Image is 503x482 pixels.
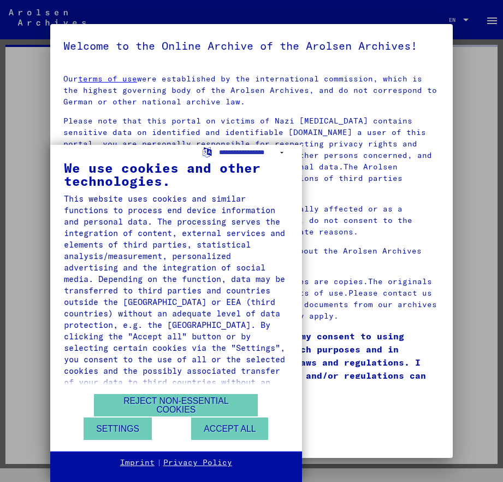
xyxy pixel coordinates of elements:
[191,418,268,440] button: Accept all
[84,418,152,440] button: Settings
[64,193,288,399] div: This website uses cookies and similar functions to process end device information and personal da...
[94,394,258,416] button: Reject non-essential cookies
[120,457,155,468] a: Imprint
[163,457,232,468] a: Privacy Policy
[64,161,288,187] div: We use cookies and other technologies.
